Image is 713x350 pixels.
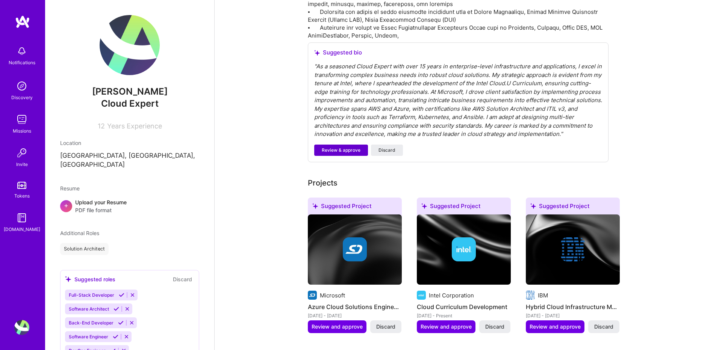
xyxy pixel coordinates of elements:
span: Discard [378,147,395,154]
div: Suggested Project [308,198,402,217]
img: Company logo [526,291,535,300]
div: Discovery [11,94,33,101]
i: Accept [118,320,124,326]
img: logo [15,15,30,29]
i: icon SuggestedTeams [421,203,427,209]
img: Company logo [452,237,476,261]
img: Company logo [417,291,426,300]
div: [DATE] - Present [417,312,511,320]
div: Missions [13,127,31,135]
span: Discard [485,323,504,330]
img: guide book [14,210,29,225]
div: Suggested Project [417,198,511,217]
div: [DATE] - [DATE] [308,312,402,320]
span: Discard [376,323,395,330]
i: Accept [119,292,124,298]
div: Intel Corporation [429,291,474,299]
span: Cloud Expert [101,98,159,109]
span: Review and approve [530,323,581,330]
div: Microsoft [320,291,345,299]
i: Accept [114,306,119,312]
div: [DATE] - [DATE] [526,312,620,320]
span: 12 [98,122,105,130]
div: [DOMAIN_NAME] [4,225,40,233]
img: cover [417,214,511,285]
span: Years Experience [107,122,162,130]
i: icon SuggestedTeams [65,276,71,282]
img: Company logo [308,291,317,300]
h4: Hybrid Cloud Infrastructure Management [526,302,620,312]
button: Discard [171,275,194,284]
span: Back-End Developer [69,320,114,326]
span: + [64,201,68,209]
i: icon SuggestedTeams [314,50,320,56]
img: User Avatar [100,15,160,75]
img: discovery [14,78,29,94]
img: cover [526,214,620,285]
span: [PERSON_NAME] [60,86,199,97]
i: icon SuggestedTeams [530,203,536,209]
img: bell [14,44,29,59]
img: tokens [17,182,26,189]
img: teamwork [14,112,29,127]
div: Tokens [14,192,30,200]
span: Review and approve [312,323,363,330]
div: Suggested roles [65,275,115,283]
i: Reject [129,320,135,326]
div: " As a seasoned Cloud Expert with over 15 years in enterprise-level infrastructure and applicatio... [314,62,602,139]
img: Company logo [343,237,367,261]
div: Suggested bio [314,49,602,56]
img: Company logo [561,237,585,261]
div: Projects [308,177,338,189]
div: Solution Architect [60,243,109,255]
i: Reject [124,306,130,312]
i: Accept [113,334,118,339]
p: [GEOGRAPHIC_DATA], [GEOGRAPHIC_DATA], [GEOGRAPHIC_DATA] [60,151,199,169]
div: IBM [538,291,548,299]
div: Suggested Project [526,198,620,217]
i: Reject [124,334,129,339]
span: Discard [594,323,613,330]
div: Location [60,139,199,147]
span: Review & approve [322,147,360,154]
span: PDF file format [75,206,127,214]
span: Software Architect [69,306,109,312]
i: icon SuggestedTeams [312,203,318,209]
div: Invite [16,160,28,168]
span: Review and approve [421,323,472,330]
span: Full-Stack Developer [69,292,114,298]
div: Upload your Resume [75,198,127,214]
img: User Avatar [14,320,29,335]
h4: Azure Cloud Solutions Engineering [308,302,402,312]
span: Software Engineer [69,334,108,339]
span: Additional Roles [60,230,99,236]
img: Invite [14,145,29,160]
h4: Cloud Curriculum Development [417,302,511,312]
i: Reject [130,292,135,298]
span: Resume [60,185,80,192]
div: Notifications [9,59,35,66]
img: cover [308,214,402,285]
